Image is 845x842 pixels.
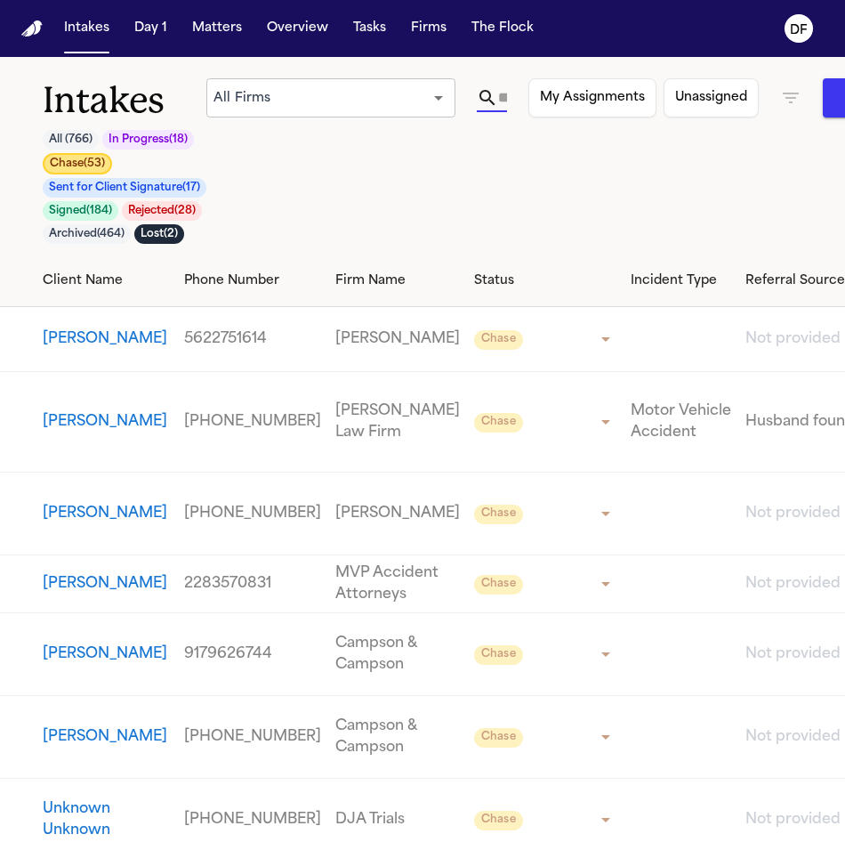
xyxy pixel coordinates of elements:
text: DF [790,24,808,36]
a: View details for Jeffrey Young [43,503,170,524]
button: Rejected(28) [122,201,202,221]
h1: Intakes [43,78,206,123]
button: Lost(2) [134,224,184,244]
div: Firm Name [335,271,460,290]
button: Archived(464) [43,224,131,244]
a: View details for Dariana Corona [335,401,460,443]
span: Chase [474,575,523,595]
button: Overview [260,12,335,45]
button: In Progress(18) [102,130,194,150]
a: View details for Tawanna Smith [335,633,460,676]
div: Incident Type [631,271,731,290]
div: Update intake status [474,327,616,352]
button: Day 1 [127,12,174,45]
div: Client Name [43,271,170,290]
button: Unassigned [664,78,759,117]
button: View details for Madi J Purser [43,573,167,595]
span: Chase [474,645,523,665]
a: View details for Jacques Simon [184,328,321,350]
button: Matters [185,12,249,45]
div: Update intake status [474,725,616,749]
span: Not provided [745,730,841,744]
span: Chase [474,728,523,748]
a: View details for Madi J Purser [184,573,321,595]
div: Phone Number [184,271,321,290]
button: Intakes [57,12,117,45]
a: View details for Jacques Simon [335,328,460,350]
a: View details for Madi J Purser [335,563,460,605]
a: View details for Tawanna Smith [43,644,170,665]
div: Update intake status [474,571,616,596]
a: View details for Dariana Corona [184,411,321,433]
button: View details for Jose Pajares [43,726,167,748]
span: Not provided [745,506,841,521]
button: The Flock [464,12,541,45]
a: View details for Unknown Unknown [184,809,321,830]
button: My Assignments [528,78,656,117]
div: Status [474,271,616,290]
button: Sent for Client Signature(17) [43,178,206,198]
span: Not provided [745,647,841,661]
a: View details for Unknown Unknown [335,809,460,830]
span: All Firms [213,92,270,105]
a: View details for Madi J Purser [43,573,170,595]
a: View details for Jose Pajares [43,726,170,748]
div: Update intake status [474,642,616,667]
a: View details for Dariana Corona [631,401,731,443]
div: Update intake status [474,807,616,832]
button: Firms [404,12,454,45]
a: View details for Tawanna Smith [184,644,321,665]
a: View details for Jose Pajares [184,726,321,748]
button: View details for Tawanna Smith [43,644,167,665]
button: View details for Dariana Corona [43,411,167,433]
a: View details for Jose Pajares [335,716,460,758]
span: Not provided [745,577,841,591]
button: Signed(184) [43,201,118,221]
a: Home [21,20,43,37]
span: Chase [474,413,523,433]
button: All (766) [43,130,99,150]
div: Update intake status [474,409,616,434]
button: View details for Unknown Unknown [43,798,170,841]
a: View details for Jeffrey Young [184,503,321,524]
span: Chase [474,811,523,830]
img: Finch Logo [21,20,43,37]
button: Chase(53) [43,153,112,174]
span: Chase [474,505,523,524]
div: Update intake status [474,501,616,526]
a: View details for Jacques Simon [43,328,170,350]
span: Chase [474,330,523,350]
span: Not provided [745,813,841,827]
button: View details for Jacques Simon [43,328,167,350]
a: View details for Jeffrey Young [335,503,460,524]
button: View details for Jeffrey Young [43,503,167,524]
button: Tasks [346,12,393,45]
a: View details for Dariana Corona [43,411,170,433]
span: Not provided [745,332,841,346]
